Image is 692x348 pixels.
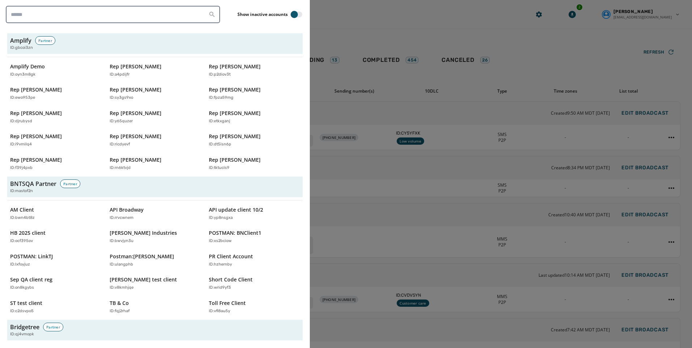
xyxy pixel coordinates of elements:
p: API update client 10/2 [209,206,263,213]
p: ID: wrid9yf3 [209,285,231,291]
p: ID: bwvjyn3u [110,238,134,244]
p: Rep [PERSON_NAME] [110,133,161,140]
button: Postman:[PERSON_NAME]ID:ulangphb [107,250,203,271]
button: Rep [PERSON_NAME]ID:p2diov3t [206,60,303,81]
p: ID: bwn4bt8z [10,215,35,221]
button: Rep [PERSON_NAME]ID:fpza59mg [206,83,303,104]
button: Rep [PERSON_NAME]ID:rn6ktvjd [107,153,203,174]
p: Rep [PERSON_NAME] [10,133,62,140]
p: Rep [PERSON_NAME] [209,110,261,117]
p: ID: c2dsvpo5 [10,308,34,314]
p: ID: oyn3m8gk [10,72,35,78]
button: Toll Free ClientID:vfi8au5y [206,297,303,317]
p: Sep QA client reg [10,276,52,283]
p: ID: dt5isn6p [209,141,231,148]
p: Amplify Demo [10,63,45,70]
p: ID: xs2bciow [209,238,232,244]
p: Rep [PERSON_NAME] [209,86,261,93]
p: ID: hzhernby [209,262,232,268]
button: Rep [PERSON_NAME]ID:djrubysd [7,107,104,127]
p: ST test client [10,300,42,307]
p: Rep [PERSON_NAME] [110,110,161,117]
p: Rep [PERSON_NAME] [209,133,261,140]
button: AmplifyPartnerID:gbcoi3zn [7,33,303,54]
span: ID: mastof2n [10,188,33,194]
p: ID: tktucls9 [209,165,229,171]
p: Rep [PERSON_NAME] [110,86,161,93]
p: ID: ewo953pe [10,95,35,101]
button: Sep QA client regID:on8kgybs [7,273,104,294]
p: ID: ulangphb [110,262,133,268]
button: Rep [PERSON_NAME]ID:dt5isn6p [206,130,303,150]
div: Partner [60,179,80,188]
button: API BroadwayID:rrvcwnem [107,203,203,224]
h3: Bridgetree [10,323,39,331]
p: ID: yp8nsgxa [209,215,233,221]
p: ID: v8kmhjqe [110,285,134,291]
p: ID: i9vmilq4 [10,141,32,148]
button: Rep [PERSON_NAME]ID:a4pdijfr [107,60,203,81]
p: ID: etkxganj [209,118,230,124]
p: PR Client Account [209,253,253,260]
p: ID: rn6ktvjd [110,165,131,171]
p: API Broadway [110,206,144,213]
p: Rep [PERSON_NAME] [110,63,161,70]
p: ID: f39j4pxb [10,165,33,171]
span: ID: gbcoi3zn [10,45,33,51]
p: ID: sy3gs9xo [110,95,133,101]
button: Rep [PERSON_NAME]ID:ricdyevf [107,130,203,150]
p: Toll Free Client [209,300,246,307]
button: ST test clientID:c2dsvpo5 [7,297,104,317]
h3: Amplify [10,36,31,45]
button: [PERSON_NAME] IndustriesID:bwvjyn3u [107,226,203,247]
button: Rep [PERSON_NAME]ID:etkxganj [206,107,303,127]
button: TB & CoID:fqj2rhaf [107,297,203,317]
p: AM Client [10,206,34,213]
p: ID: on8kgybs [10,285,34,291]
button: Rep [PERSON_NAME]ID:y65quzer [107,107,203,127]
p: Rep [PERSON_NAME] [10,156,62,164]
button: [PERSON_NAME] test clientID:v8kmhjqe [107,273,203,294]
button: Short Code ClientID:wrid9yf3 [206,273,303,294]
p: [PERSON_NAME] Industries [110,229,177,237]
span: ID: qj4vmopk [10,331,34,338]
p: POSTMAN: LinkTJ [10,253,53,260]
p: TB & Co [110,300,129,307]
button: HB 2025 clientID:ocf395ov [7,226,104,247]
p: ID: djrubysd [10,118,32,124]
p: Rep [PERSON_NAME] [110,156,161,164]
p: Rep [PERSON_NAME] [209,156,261,164]
button: Rep [PERSON_NAME]ID:sy3gs9xo [107,83,203,104]
p: POSTMAN: BNClient1 [209,229,261,237]
button: AM ClientID:bwn4bt8z [7,203,104,224]
p: ID: lxfoyjuz [10,262,30,268]
button: Rep [PERSON_NAME]ID:tktucls9 [206,153,303,174]
p: Short Code Client [209,276,253,283]
p: ID: ricdyevf [110,141,130,148]
p: ID: ocf395ov [10,238,33,244]
button: POSTMAN: BNClient1ID:xs2bciow [206,226,303,247]
div: Partner [43,323,63,331]
button: PR Client AccountID:hzhernby [206,250,303,271]
p: Rep [PERSON_NAME] [209,63,261,70]
p: [PERSON_NAME] test client [110,276,177,283]
p: ID: y65quzer [110,118,133,124]
p: ID: vfi8au5y [209,308,230,314]
h3: BNTSQA Partner [10,179,56,188]
p: ID: fqj2rhaf [110,308,130,314]
button: Rep [PERSON_NAME]ID:f39j4pxb [7,153,104,174]
p: ID: fpza59mg [209,95,233,101]
button: BNTSQA PartnerPartnerID:mastof2n [7,177,303,197]
div: Partner [35,36,55,45]
button: API update client 10/2ID:yp8nsgxa [206,203,303,224]
p: Rep [PERSON_NAME] [10,110,62,117]
p: Rep [PERSON_NAME] [10,86,62,93]
button: Amplify DemoID:oyn3m8gk [7,60,104,81]
p: HB 2025 client [10,229,46,237]
p: ID: a4pdijfr [110,72,130,78]
p: Postman:[PERSON_NAME] [110,253,174,260]
button: Rep [PERSON_NAME]ID:ewo953pe [7,83,104,104]
button: Rep [PERSON_NAME]ID:i9vmilq4 [7,130,104,150]
p: ID: p2diov3t [209,72,231,78]
p: ID: rrvcwnem [110,215,134,221]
